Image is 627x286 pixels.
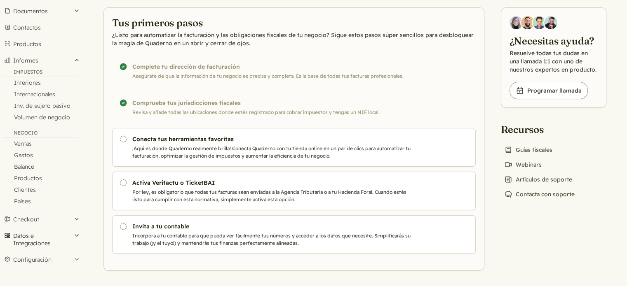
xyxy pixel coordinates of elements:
[112,31,476,47] p: ¿Listo para automatizar la facturación y las obligaciones fiscales de tu negocio? Sigue estos pas...
[112,16,476,29] h2: Tus primeros pasos
[510,49,598,74] p: Resuelve todas tus dudas en una llamada 1:1 con uno de nuestros expertos en producto.
[510,16,523,29] img: Diana Carrasco, Account Executive at Quaderno
[3,69,79,77] div: Impuestos
[510,82,588,99] a: Programar llamada
[521,16,534,29] img: Jairo Fumero, Account Executive at Quaderno
[3,130,79,138] div: Negocio
[132,179,413,187] h3: Activa Verifactu o TicketBAI
[132,222,413,230] h3: Invita a tu contable
[533,16,546,29] img: Ivo Oltmans, Business Developer at Quaderno
[501,159,545,170] a: Webinars
[132,145,413,160] p: ¡Aquí es donde Quaderno realmente brilla! Conecta Quaderno con tu tienda online en un par de clic...
[510,34,598,47] h2: ¿Necesitas ayuda?
[501,144,556,156] a: Guías fiscales
[112,172,476,210] a: Activa Verifactu o TicketBAI Por ley, es obligatorio que todas tus facturas sean enviadas a la Ag...
[112,128,476,167] a: Conecta tus herramientas favoritas ¡Aquí es donde Quaderno realmente brilla! Conecta Quaderno con...
[132,135,413,143] h3: Conecta tus herramientas favoritas
[132,232,413,247] p: Incorpora a tu contable para que pueda ver fácilmente tus números y acceder a los datos que neces...
[501,188,578,200] a: Contacta con soporte
[132,188,413,203] p: Por ley, es obligatorio que todas tus facturas sean enviadas a la Agencia Tributaria o a tu Hacie...
[544,16,557,29] img: Javier Rubio, DevRel at Quaderno
[501,123,578,136] h2: Recursos
[501,174,575,185] a: Artículos de soporte
[112,215,476,254] a: Invita a tu contable Incorpora a tu contable para que pueda ver fácilmente tus números y acceder ...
